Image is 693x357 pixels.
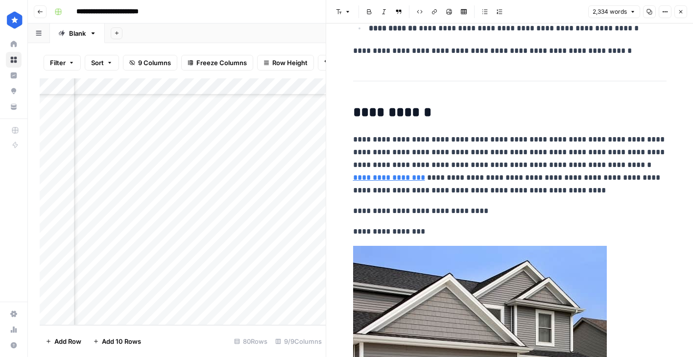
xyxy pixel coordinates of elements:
a: Insights [6,68,22,83]
a: Home [6,36,22,52]
span: Add Row [54,336,81,346]
button: Add 10 Rows [87,333,147,349]
button: Add Row [40,333,87,349]
img: ConsumerAffairs Logo [6,11,24,29]
button: Workspace: ConsumerAffairs [6,8,22,32]
button: Filter [44,55,81,71]
span: 2,334 words [593,7,627,16]
button: Help + Support [6,337,22,353]
span: 9 Columns [138,58,171,68]
span: Sort [91,58,104,68]
button: 9 Columns [123,55,177,71]
a: Blank [50,24,105,43]
button: Row Height [257,55,314,71]
div: 80 Rows [230,333,271,349]
div: Blank [69,28,86,38]
div: 9/9 Columns [271,333,326,349]
span: Row Height [272,58,308,68]
button: Freeze Columns [181,55,253,71]
button: 2,334 words [588,5,640,18]
span: Freeze Columns [196,58,247,68]
button: Sort [85,55,119,71]
a: Your Data [6,99,22,115]
a: Browse [6,52,22,68]
a: Settings [6,306,22,322]
span: Add 10 Rows [102,336,141,346]
span: Filter [50,58,66,68]
a: Usage [6,322,22,337]
a: Opportunities [6,83,22,99]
